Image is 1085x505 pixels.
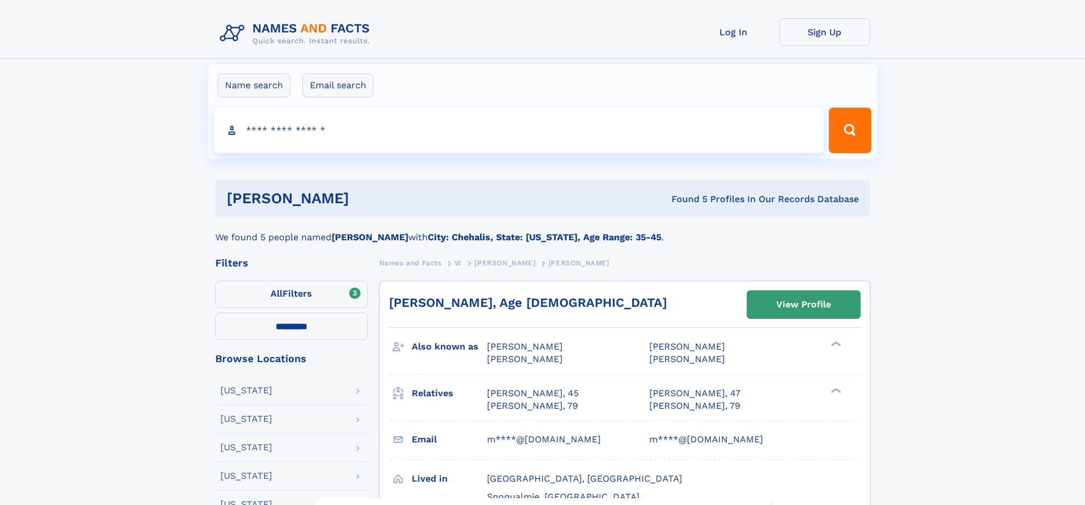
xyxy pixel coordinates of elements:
[331,232,408,243] b: [PERSON_NAME]
[215,281,368,308] label: Filters
[220,443,272,452] div: [US_STATE]
[487,341,563,352] span: [PERSON_NAME]
[474,256,535,270] a: [PERSON_NAME]
[829,108,871,153] button: Search Button
[455,256,462,270] a: W
[649,354,725,364] span: [PERSON_NAME]
[302,73,374,97] label: Email search
[548,259,609,267] span: [PERSON_NAME]
[510,193,859,206] div: Found 5 Profiles In Our Records Database
[828,387,842,394] div: ❯
[220,414,272,424] div: [US_STATE]
[474,259,535,267] span: [PERSON_NAME]
[389,295,667,310] a: [PERSON_NAME], Age [DEMOGRAPHIC_DATA]
[227,191,510,206] h1: [PERSON_NAME]
[688,18,779,46] a: Log In
[220,386,272,395] div: [US_STATE]
[412,337,487,356] h3: Also known as
[779,18,870,46] a: Sign Up
[487,400,578,412] a: [PERSON_NAME], 79
[747,291,860,318] a: View Profile
[379,256,442,270] a: Names and Facts
[215,217,870,244] div: We found 5 people named with .
[487,491,640,502] span: Snoqualmie, [GEOGRAPHIC_DATA]
[215,18,379,49] img: Logo Names and Facts
[828,340,842,348] div: ❯
[412,384,487,403] h3: Relatives
[455,259,462,267] span: W
[218,73,290,97] label: Name search
[649,400,740,412] a: [PERSON_NAME], 79
[487,473,682,484] span: [GEOGRAPHIC_DATA], [GEOGRAPHIC_DATA]
[412,430,487,449] h3: Email
[220,471,272,481] div: [US_STATE]
[487,387,579,400] a: [PERSON_NAME], 45
[649,341,725,352] span: [PERSON_NAME]
[215,258,368,268] div: Filters
[412,469,487,488] h3: Lived in
[215,354,368,364] div: Browse Locations
[428,232,661,243] b: City: Chehalis, State: [US_STATE], Age Range: 35-45
[649,387,740,400] a: [PERSON_NAME], 47
[214,108,824,153] input: search input
[487,354,563,364] span: [PERSON_NAME]
[776,291,831,318] div: View Profile
[271,288,282,299] span: All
